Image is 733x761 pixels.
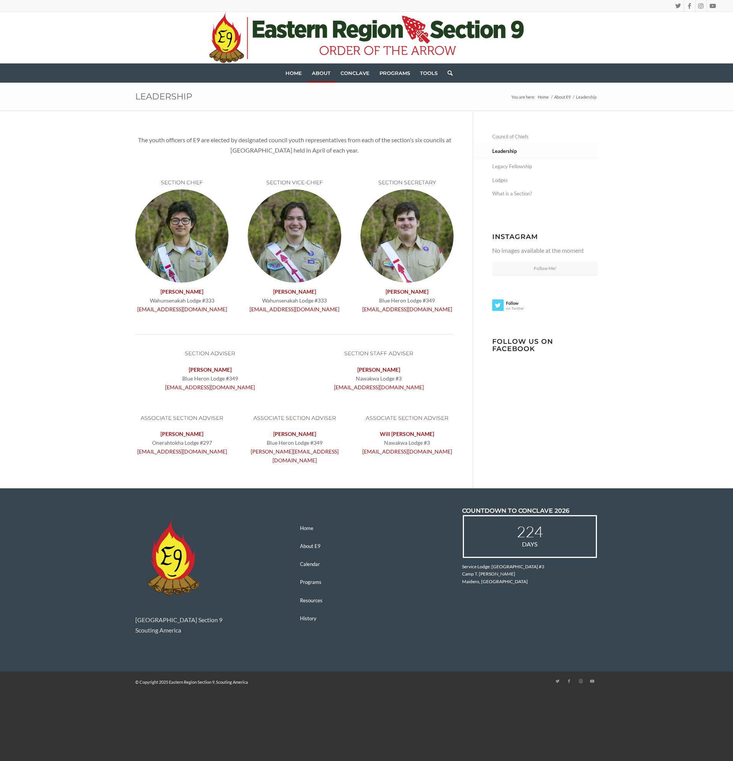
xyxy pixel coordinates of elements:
span: Programs [379,70,410,76]
strong: [PERSON_NAME] [161,288,203,295]
h6: ASSOCIATE SECTION ADVISER [360,415,454,421]
span: Service Lodge: [GEOGRAPHIC_DATA] #3 Camp T. [PERSON_NAME] Maidens, [GEOGRAPHIC_DATA] [462,564,544,585]
a: Search [443,63,452,83]
h6: SECTION CHIEF [135,180,229,185]
a: Programs [375,63,415,83]
span: / [550,94,553,100]
h6: SECTION SECRETARY [360,180,454,185]
strong: [PERSON_NAME] [161,431,203,437]
strong: Will [PERSON_NAME] [380,431,434,437]
h3: Instagram [492,233,598,240]
p: Nawakwa Lodge #3 [360,429,454,456]
a: Link to Facebook [563,675,575,687]
span: You are here: [511,94,535,99]
a: [EMAIL_ADDRESS][DOMAIN_NAME] [250,306,339,312]
span: Home [538,94,549,99]
span: Tools [420,70,438,76]
a: Link to Youtube [586,675,598,687]
a: [EMAIL_ADDRESS][DOMAIN_NAME] [362,306,452,312]
a: [PERSON_NAME][EMAIL_ADDRESS][DOMAIN_NAME] [251,448,339,463]
a: [EMAIL_ADDRESS][DOMAIN_NAME] [137,448,227,455]
a: About E9 [553,94,572,100]
span: About [312,70,331,76]
img: Untitled (8) [248,189,341,283]
strong: [PERSON_NAME] [386,288,428,295]
p: Wahunsenakah Lodge #333 [135,287,229,314]
span: © Copyright 2025 Eastern Region Section 9, Scouting America [135,677,248,687]
p: Blue Heron Lodge #349 [360,287,454,314]
p: Blue Heron Lodge #349 [135,365,285,392]
a: About [307,63,336,83]
strong: Follow [492,299,545,305]
a: [EMAIL_ADDRESS][DOMAIN_NAME] [334,384,424,390]
a: Leadership [492,144,598,159]
strong: [PERSON_NAME] [189,366,232,373]
span: Leadership [575,94,598,100]
a: Home [281,63,307,83]
span: Conclave [341,70,370,76]
span: COUNTDOWN TO CONCLAVE 2026 [462,507,569,514]
a: History [299,609,435,627]
a: Council of Chiefs [492,130,598,143]
img: Untitled (7) [135,189,229,283]
p: No images available at the moment [492,246,598,255]
a: Follow Me! [492,262,598,275]
span: About E9 [554,94,571,99]
a: Followon Twitter [492,299,545,315]
h6: ASSOCIATE SECTION ADVISER [248,415,341,421]
a: Leadership [135,91,192,102]
a: Home [537,94,550,100]
p: Onerahtokha Lodge #297 [135,429,229,456]
span: on Twitter [492,305,545,310]
a: Link to Instagram [575,675,586,687]
a: Home [299,519,435,537]
a: What is a Section? [492,187,598,200]
strong: [PERSON_NAME] [273,288,316,295]
span: / [572,94,575,100]
a: [EMAIL_ADDRESS][DOMAIN_NAME] [165,384,255,390]
a: Programs [299,573,435,591]
a: Tools [415,63,443,83]
a: Lodges [492,174,598,187]
a: Legacy Fellowship [492,160,598,173]
strong: [PERSON_NAME] [273,431,316,437]
h6: SECTION ADVISER [135,351,285,356]
p: The youth officers of E9 are elected by designated council youth representatives from each of the... [135,135,454,155]
h6: SECTION VICE-CHIEF [248,180,341,185]
a: Link to Twitter [552,675,563,687]
span: Home [285,70,302,76]
p: Wahunsenakah Lodge #333 [248,287,341,314]
p: Nawakwa Lodge #3 [304,365,454,392]
a: [EMAIL_ADDRESS][DOMAIN_NAME] [137,306,227,312]
h6: ASSOCIATE SECTION ADVISER [135,415,229,421]
a: [EMAIL_ADDRESS][DOMAIN_NAME] [362,448,452,455]
strong: [PERSON_NAME] [357,366,400,373]
p: Blue Heron Lodge #349 [248,429,341,465]
a: Resources [299,591,435,609]
p: [GEOGRAPHIC_DATA] Section 9 Scouting America [135,615,271,635]
img: Untitled (9) [360,189,454,283]
span: Days [472,539,588,549]
a: Conclave [336,63,375,83]
a: Calendar [299,555,435,573]
span: 224 [472,524,588,539]
a: About E9 [299,537,435,555]
h3: Follow us on Facebook [492,338,598,353]
h6: SECTION STAFF ADVISER [304,351,454,356]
